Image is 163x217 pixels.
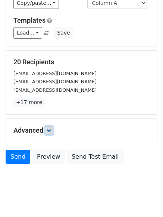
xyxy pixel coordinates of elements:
[13,16,46,24] a: Templates
[13,58,150,66] h5: 20 Recipients
[126,181,163,217] iframe: Chat Widget
[13,98,45,107] a: +17 more
[13,87,97,93] small: [EMAIL_ADDRESS][DOMAIN_NAME]
[13,79,97,84] small: [EMAIL_ADDRESS][DOMAIN_NAME]
[13,27,42,39] a: Load...
[32,150,65,164] a: Preview
[13,126,150,135] h5: Advanced
[54,27,73,39] button: Save
[13,71,97,76] small: [EMAIL_ADDRESS][DOMAIN_NAME]
[6,150,30,164] a: Send
[67,150,123,164] a: Send Test Email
